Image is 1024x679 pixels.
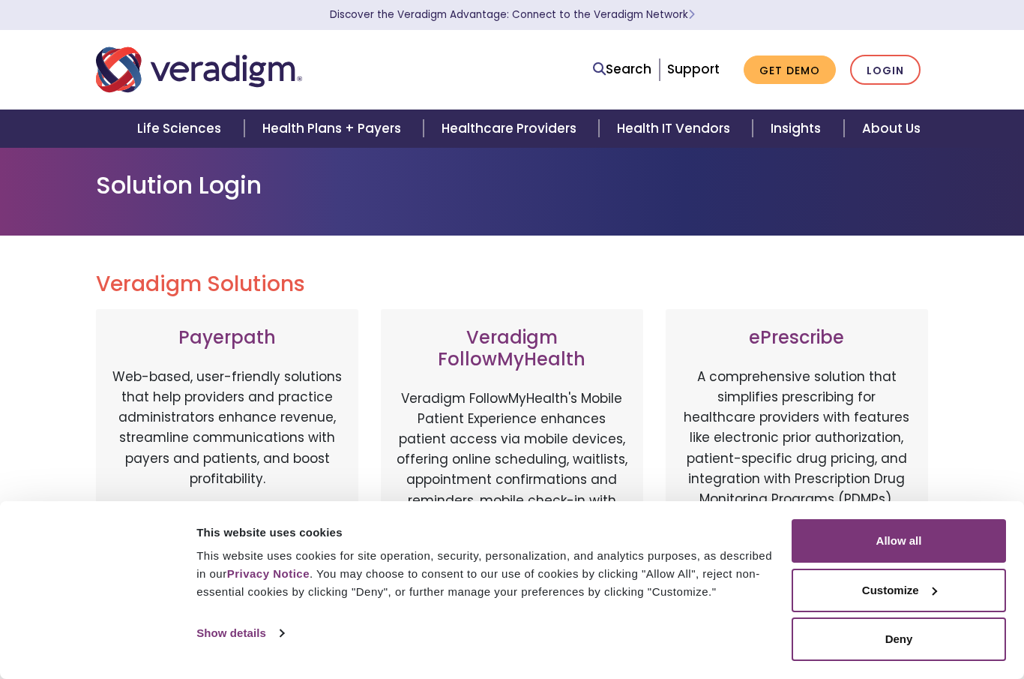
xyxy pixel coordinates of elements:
[227,567,310,580] a: Privacy Notice
[688,8,695,22] span: Learn More
[196,524,774,542] div: This website uses cookies
[792,519,1006,563] button: Allow all
[681,367,913,566] p: A comprehensive solution that simplifies prescribing for healthcare providers with features like ...
[330,8,695,22] a: Discover the Veradigm Advantage: Connect to the Veradigm NetworkLearn More
[844,110,939,148] a: About Us
[792,569,1006,612] button: Customize
[792,617,1006,661] button: Deny
[119,110,244,148] a: Life Sciences
[850,55,921,86] a: Login
[424,110,599,148] a: Healthcare Providers
[744,56,836,85] a: Get Demo
[753,110,843,148] a: Insights
[111,327,343,349] h3: Payerpath
[244,110,424,148] a: Health Plans + Payers
[593,59,651,80] a: Search
[196,547,774,601] div: This website uses cookies for site operation, security, personalization, and analytics purposes, ...
[667,60,720,78] a: Support
[396,389,628,552] p: Veradigm FollowMyHealth's Mobile Patient Experience enhances patient access via mobile devices, o...
[681,327,913,349] h3: ePrescribe
[396,327,628,371] h3: Veradigm FollowMyHealth
[599,110,753,148] a: Health IT Vendors
[111,367,343,566] p: Web-based, user-friendly solutions that help providers and practice administrators enhance revenu...
[96,45,302,95] img: Veradigm logo
[96,272,928,297] h2: Veradigm Solutions
[96,171,928,200] h1: Solution Login
[196,622,283,644] a: Show details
